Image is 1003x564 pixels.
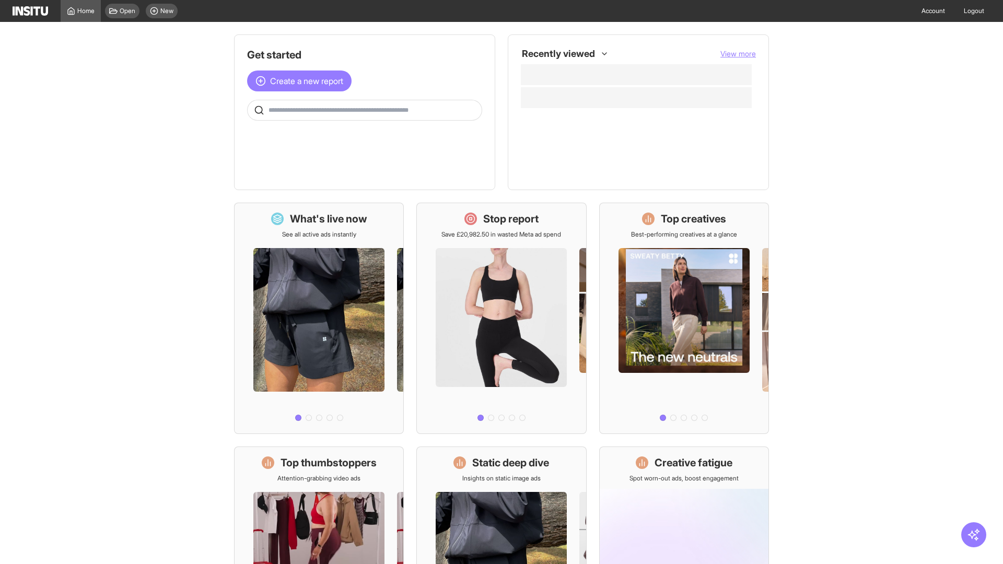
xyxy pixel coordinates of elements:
h1: What's live now [290,211,367,226]
h1: Top creatives [661,211,726,226]
button: View more [720,49,756,59]
div: Dashboard [525,137,538,150]
p: Save £20,982.50 in wasted Meta ad spend [441,230,561,239]
p: Attention-grabbing video ads [277,474,360,483]
h1: Static deep dive [472,455,549,470]
p: Best-performing creatives at a glance [631,230,737,239]
button: Create a new report [247,70,352,91]
a: What's live nowSee all active ads instantly [234,203,404,434]
span: View more [720,49,756,58]
a: Top creativesBest-performing creatives at a glance [599,203,769,434]
span: Home [77,7,95,15]
img: Logo [13,6,48,16]
p: Insights on static image ads [462,474,541,483]
span: Top thumbstoppers [544,162,599,171]
h1: Stop report [483,211,539,226]
span: What's live now [544,139,748,148]
p: See all active ads instantly [282,230,356,239]
span: Static Deep Dive [544,116,748,125]
span: New [160,7,173,15]
div: Insights [525,114,538,127]
span: Static Deep Dive [544,116,590,125]
h1: Top thumbstoppers [281,455,377,470]
a: Stop reportSave £20,982.50 in wasted Meta ad spend [416,203,586,434]
span: Open [120,7,135,15]
span: Top thumbstoppers [544,162,748,171]
span: What's live now [544,139,588,148]
span: Create a new report [270,75,343,87]
h1: Get started [247,48,482,62]
div: Insights [525,160,538,173]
